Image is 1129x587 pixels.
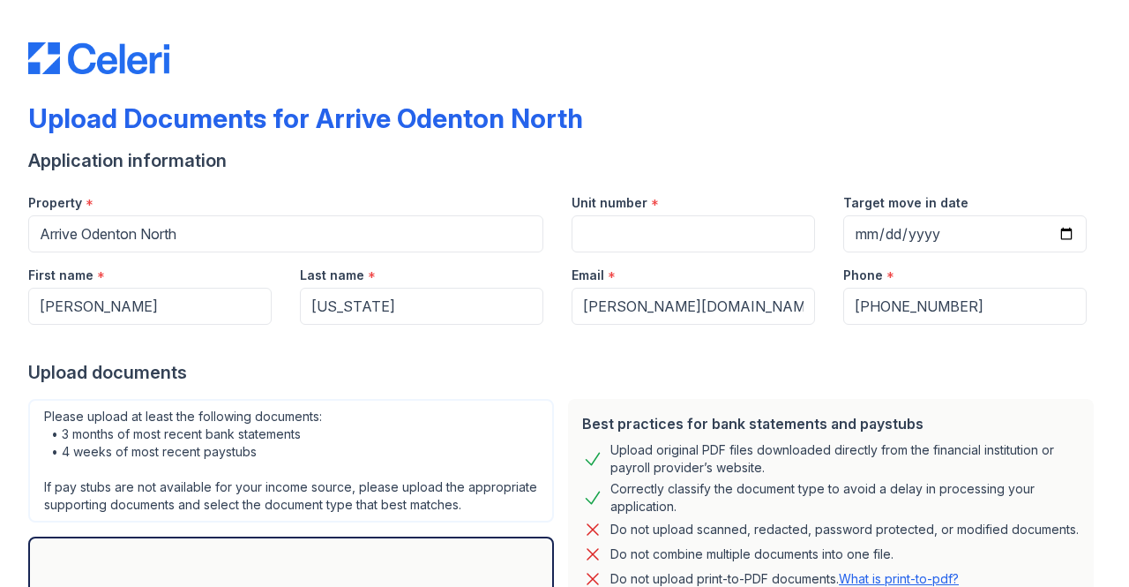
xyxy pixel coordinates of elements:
[582,413,1080,434] div: Best practices for bank statements and paystubs
[610,480,1080,516] div: Correctly classify the document type to avoid a delay in processing your application.
[843,267,883,284] label: Phone
[28,148,1101,173] div: Application information
[28,102,583,134] div: Upload Documents for Arrive Odenton North
[572,194,647,212] label: Unit number
[572,267,604,284] label: Email
[843,194,968,212] label: Target move in date
[28,194,82,212] label: Property
[610,519,1079,540] div: Do not upload scanned, redacted, password protected, or modified documents.
[28,42,169,74] img: CE_Logo_Blue-a8612792a0a2168367f1c8372b55b34899dd931a85d93a1a3d3e32e68fde9ad4.png
[28,360,1101,385] div: Upload documents
[839,571,959,586] a: What is print-to-pdf?
[300,267,364,284] label: Last name
[610,441,1080,477] div: Upload original PDF files downloaded directly from the financial institution or payroll provider’...
[28,399,554,523] div: Please upload at least the following documents: • 3 months of most recent bank statements • 4 wee...
[610,544,893,565] div: Do not combine multiple documents into one file.
[28,267,93,284] label: First name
